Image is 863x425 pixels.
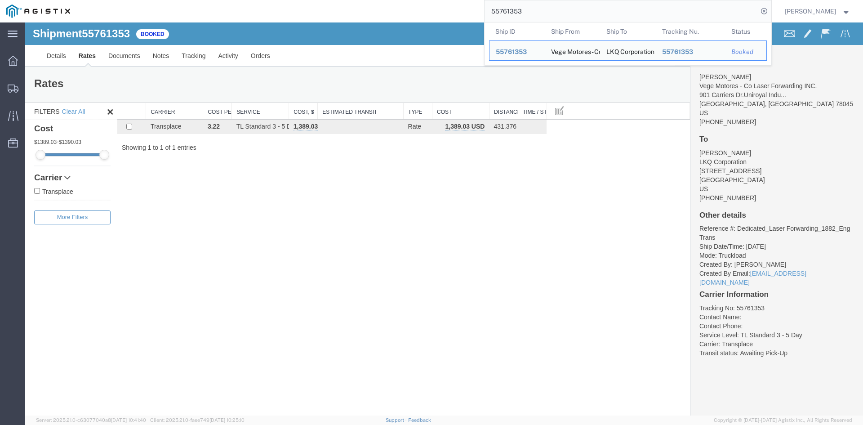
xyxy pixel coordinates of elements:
label: Transplace [9,164,85,174]
th: Ship From [544,22,600,40]
th: Time / Status: activate to sort column ascending [493,81,521,97]
li: Created By Email: [674,246,829,264]
span: 1389.03 [9,116,31,123]
li: Mode: Truckload [674,228,829,237]
a: Feedback [408,417,431,423]
span: US [674,87,683,94]
a: Tracking [150,22,187,44]
li: Service Level: TL Standard 3 - 5 Day [674,308,829,317]
th: Ship To [600,22,656,40]
button: [PERSON_NAME] [784,6,851,17]
td: Transplace [121,97,178,112]
li: Contact Name: [674,290,829,299]
td: TL Standard 3 - 5 Day [207,97,264,112]
address: [PERSON_NAME] Vege Motores - Co Laser Forwarding INC. 901 Carriers Dr.Uniroyal Indu... [GEOGRAPHI... [674,50,829,104]
span: Jorge Hinojosa [785,6,836,16]
th: Type: activate to sort column ascending [378,81,407,97]
th: Status [725,22,767,40]
span: Client: 2025.21.0-faee749 [150,417,245,423]
img: logo [6,4,70,18]
li: Ship Date/Time: [DATE] [674,219,829,228]
div: - [9,97,85,144]
address: [PERSON_NAME] LKQ Corporation [STREET_ADDRESS] [GEOGRAPHIC_DATA] [PHONE_NUMBER] [674,126,829,180]
span: US [674,163,683,170]
h1: Rates [9,53,38,69]
div: Vege Motores - Co Laser Forwarding INC. [551,41,594,60]
div: 55761353 [496,47,538,57]
th: Cost, $: activate to sort column ascending [264,81,293,97]
h4: Cost [9,102,85,111]
a: Clear All [37,85,60,93]
li: Contact Phone: [674,299,829,308]
button: Filters [9,188,85,202]
li: Transit status: Awaiting Pick-Up [674,326,829,335]
span: 55761353 [662,48,693,55]
input: Transplace [9,166,15,171]
span: 55761353 [496,48,527,55]
th: Estimated Transit: activate to sort column ascending [293,81,378,97]
a: Activity [187,22,219,44]
th: Distance: activate to sort column ascending [464,81,493,97]
th: Cost Per Mile: activate to sort column ascending [178,81,207,97]
span: Server: 2025.21.0-c63077040a8 [36,417,146,423]
a: Notes [121,22,151,44]
span: Copyright © [DATE]-[DATE] Agistix Inc., All Rights Reserved [714,416,852,424]
th: Service: activate to sort column ascending [207,81,264,97]
b: 1,389.03 USD [268,100,308,107]
iframe: FS Legacy Container [25,22,863,416]
a: [EMAIL_ADDRESS][DOMAIN_NAME] [674,247,781,264]
li: Tracking No: 55761353 [674,281,829,290]
li: Created By: [PERSON_NAME] [674,237,829,246]
span: [DATE] 10:41:40 [111,417,146,423]
h4: To [674,113,829,121]
b: 1,389.03 USD [420,100,459,107]
h4: Other details [674,189,829,197]
li: Carrier: Transplace [674,317,829,326]
li: Reference #: Dedicated_Laser Forwarding_1882_Eng Trans [674,201,829,219]
span: 1390.03 [34,116,56,123]
h4: From [674,37,829,45]
div: Showing 1 to 1 of 1 entries [92,121,665,130]
strong: 3.22 [182,100,195,107]
table: Search Results [489,22,771,65]
div: 55761353 [662,47,719,57]
th: Cost: activate to sort column ascending [407,81,464,97]
th: Carrier: activate to sort column ascending [121,81,178,97]
a: Carrier [9,151,85,160]
button: Manage table columns [526,81,543,97]
h4: Carrier Information [674,268,829,277]
th: Ship ID [489,22,545,40]
td: 431.376 (Miles) [464,97,493,112]
div: Booked [731,47,760,57]
div: LKQ Corporation [606,41,649,60]
input: Search for shipment number, reference number [485,0,758,22]
span: [DATE] 10:25:10 [209,417,245,423]
a: Orders [219,22,251,44]
td: Rate [378,97,407,112]
a: Documents [77,22,121,44]
th: Tracking Nu. [655,22,725,40]
span: Filters [9,85,35,93]
a: Rates [47,22,77,44]
a: Support [386,417,408,423]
